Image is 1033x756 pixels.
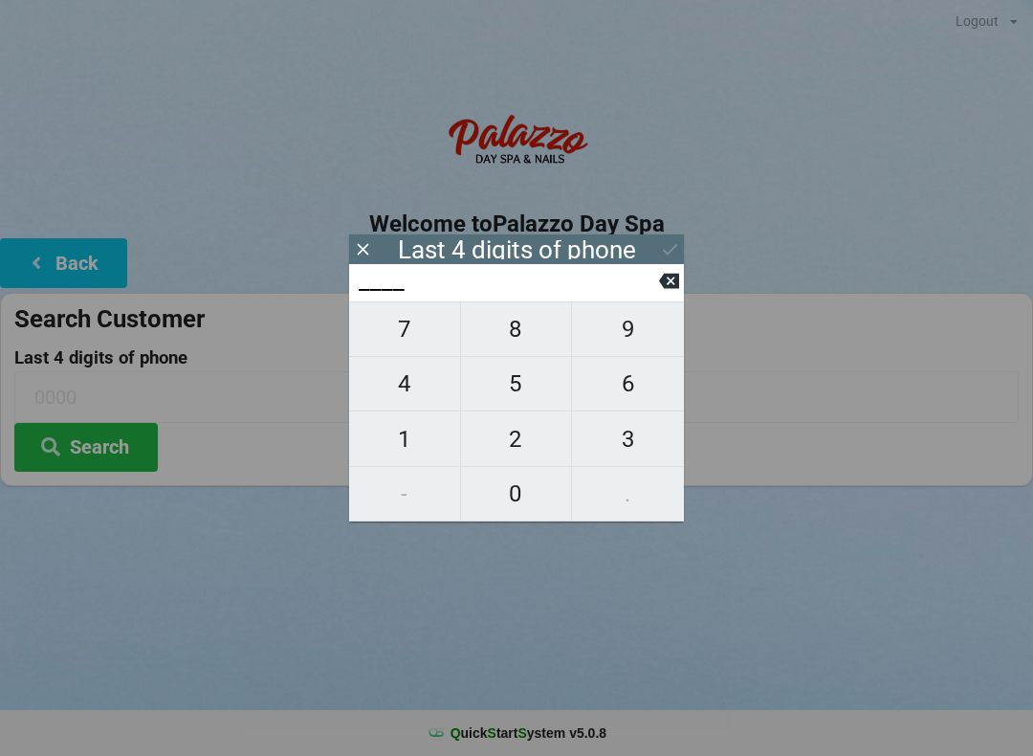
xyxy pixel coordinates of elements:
span: 6 [572,364,684,404]
div: Last 4 digits of phone [398,240,636,259]
button: 3 [572,411,684,466]
span: 0 [461,474,572,514]
button: 9 [572,301,684,357]
span: 7 [349,309,460,349]
span: 8 [461,309,572,349]
span: 5 [461,364,572,404]
button: 4 [349,357,461,411]
button: 1 [349,411,461,466]
button: 7 [349,301,461,357]
span: 4 [349,364,460,404]
button: 5 [461,357,573,411]
span: 2 [461,419,572,459]
button: 6 [572,357,684,411]
button: 2 [461,411,573,466]
button: 8 [461,301,573,357]
span: 9 [572,309,684,349]
span: 3 [572,419,684,459]
button: 0 [461,467,573,522]
span: 1 [349,419,460,459]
